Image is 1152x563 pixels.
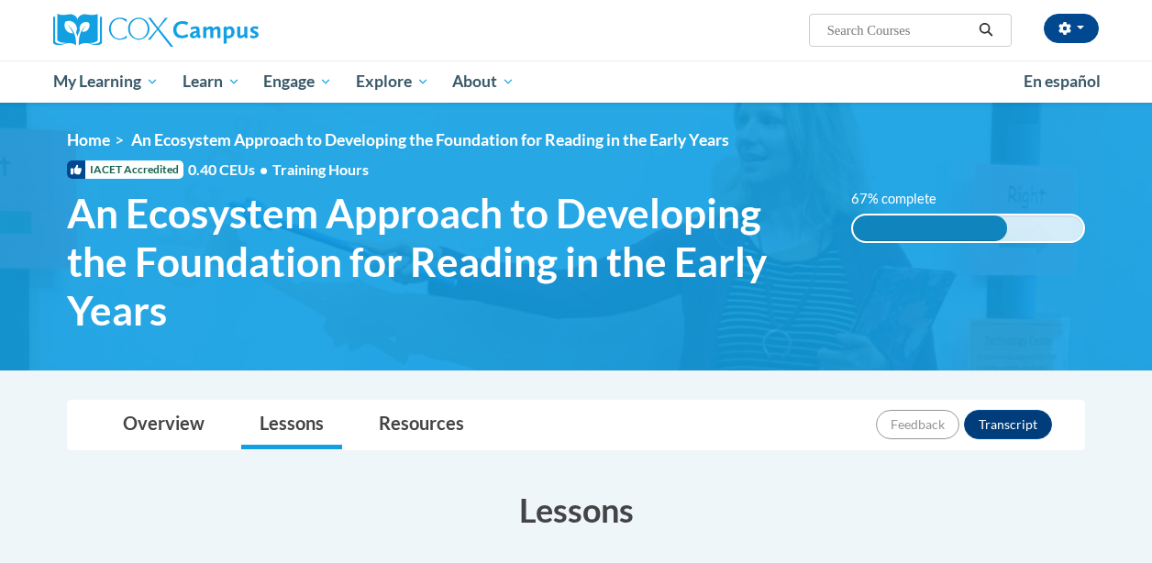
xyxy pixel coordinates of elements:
img: Cox Campus [53,14,259,47]
button: Search [972,19,1000,41]
input: Search Courses [825,19,972,41]
h3: Lessons [67,487,1085,533]
span: En español [1024,72,1101,91]
a: About [441,61,527,103]
span: 0.40 CEUs [188,160,272,180]
a: Home [67,130,110,149]
button: Transcript [964,410,1052,439]
a: Engage [251,61,344,103]
span: Explore [356,71,429,93]
a: Lessons [241,401,342,449]
span: An Ecosystem Approach to Developing the Foundation for Reading in the Early Years [131,130,729,149]
label: 67% complete [851,189,957,209]
a: En español [1012,62,1113,101]
span: Engage [263,71,332,93]
span: Training Hours [272,160,369,178]
span: My Learning [53,71,159,93]
a: Learn [171,61,252,103]
div: Main menu [39,61,1113,103]
a: Resources [360,401,482,449]
a: Cox Campus [53,14,383,47]
div: 67% complete [853,215,1007,241]
span: An Ecosystem Approach to Developing the Foundation for Reading in the Early Years [67,189,824,334]
button: Account Settings [1044,14,1099,43]
span: IACET Accredited [67,160,183,179]
span: • [260,160,268,178]
a: Explore [344,61,441,103]
span: About [452,71,515,93]
a: My Learning [41,61,171,103]
span: Learn [183,71,240,93]
a: Overview [105,401,223,449]
button: Feedback [876,410,959,439]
